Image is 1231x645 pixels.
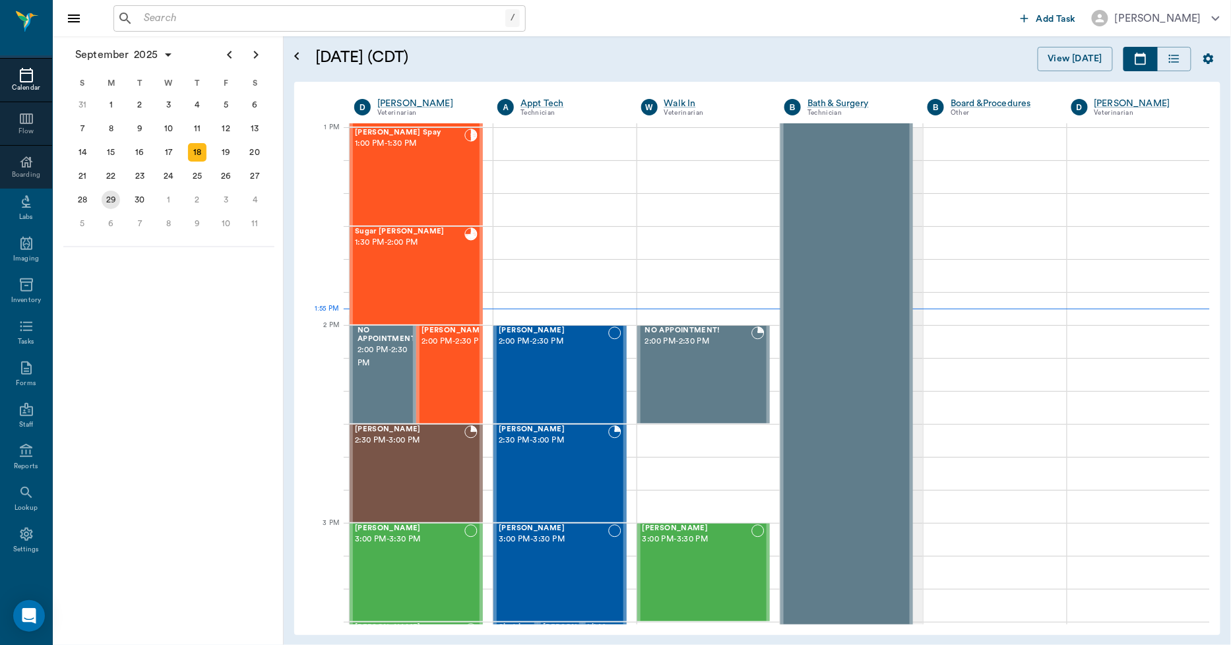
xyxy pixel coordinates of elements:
[493,523,626,622] div: NOT_CONFIRMED, 3:00 PM - 3:30 PM
[784,99,801,115] div: B
[305,121,339,154] div: 1 PM
[350,523,483,622] div: NOT_CONFIRMED, 3:00 PM - 3:30 PM
[1094,97,1195,110] a: [PERSON_NAME]
[245,191,264,209] div: Saturday, October 4, 2025
[358,326,418,344] span: NO APPOINTMENT!
[355,425,464,434] span: [PERSON_NAME]
[1094,107,1195,119] div: Veterinarian
[499,524,608,533] span: [PERSON_NAME]
[355,434,464,447] span: 2:30 PM - 3:00 PM
[131,46,160,64] span: 2025
[102,167,120,185] div: Monday, September 22, 2025
[73,214,92,233] div: Sunday, October 5, 2025
[97,73,126,93] div: M
[245,214,264,233] div: Saturday, October 11, 2025
[188,143,206,162] div: Today, Thursday, September 18, 2025
[521,97,621,110] div: Appt Tech
[13,545,40,555] div: Settings
[521,107,621,119] div: Technician
[1115,11,1201,26] div: [PERSON_NAME]
[350,226,483,325] div: READY_TO_CHECKOUT, 1:30 PM - 2:00 PM
[1038,47,1113,71] button: View [DATE]
[416,325,483,424] div: CHECKED_IN, 2:00 PM - 2:30 PM
[637,523,770,622] div: NOT_CONFIRMED, 3:00 PM - 3:30 PM
[1081,6,1230,30] button: [PERSON_NAME]
[664,97,765,110] div: Walk In
[13,600,45,632] div: Open Intercom Messenger
[377,107,478,119] div: Veterinarian
[350,325,416,424] div: BOOKED, 2:00 PM - 2:30 PM
[73,96,92,114] div: Sunday, August 31, 2025
[188,96,206,114] div: Thursday, September 4, 2025
[73,46,131,64] span: September
[131,167,149,185] div: Tuesday, September 23, 2025
[305,516,339,549] div: 3 PM
[245,96,264,114] div: Saturday, September 6, 2025
[154,73,183,93] div: W
[217,96,236,114] div: Friday, September 5, 2025
[73,191,92,209] div: Sunday, September 28, 2025
[645,326,751,335] span: NO APPOINTMENT!
[240,73,269,93] div: S
[160,214,178,233] div: Wednesday, October 8, 2025
[807,97,908,110] a: Bath & Surgery
[73,167,92,185] div: Sunday, September 21, 2025
[139,9,505,28] input: Search
[125,73,154,93] div: T
[664,107,765,119] div: Veterinarian
[354,99,371,115] div: D
[543,623,609,632] span: [PERSON_NAME]
[217,191,236,209] div: Friday, October 3, 2025
[499,533,608,546] span: 3:00 PM - 3:30 PM
[643,524,751,533] span: [PERSON_NAME]
[807,107,908,119] div: Technician
[14,462,38,472] div: Reports
[245,167,264,185] div: Saturday, September 27, 2025
[355,129,464,137] span: [PERSON_NAME] Spay
[305,319,339,352] div: 2 PM
[61,5,87,32] button: Close drawer
[19,420,33,430] div: Staff
[499,326,608,335] span: [PERSON_NAME]
[188,167,206,185] div: Thursday, September 25, 2025
[422,335,488,348] span: 2:00 PM - 2:30 PM
[377,97,478,110] a: [PERSON_NAME]
[131,214,149,233] div: Tuesday, October 7, 2025
[131,143,149,162] div: Tuesday, September 16, 2025
[245,119,264,138] div: Saturday, September 13, 2025
[641,99,658,115] div: W
[160,96,178,114] div: Wednesday, September 3, 2025
[355,236,464,249] span: 1:30 PM - 2:00 PM
[355,623,464,632] span: [PERSON_NAME]
[188,191,206,209] div: Thursday, October 2, 2025
[216,42,243,68] button: Previous page
[493,325,626,424] div: NOT_CONFIRMED, 2:00 PM - 2:30 PM
[499,425,608,434] span: [PERSON_NAME]
[160,191,178,209] div: Wednesday, October 1, 2025
[217,143,236,162] div: Friday, September 19, 2025
[951,97,1051,110] a: Board &Procedures
[19,212,33,222] div: Labs
[499,623,565,640] span: Sindri [PERSON_NAME]
[499,434,608,447] span: 2:30 PM - 3:00 PM
[1015,6,1081,30] button: Add Task
[102,143,120,162] div: Monday, September 15, 2025
[350,424,483,523] div: BOOKED, 2:30 PM - 3:00 PM
[358,344,418,370] span: 2:00 PM - 2:30 PM
[188,119,206,138] div: Thursday, September 11, 2025
[212,73,241,93] div: F
[493,424,626,523] div: BOOKED, 2:30 PM - 3:00 PM
[350,127,483,226] div: CHECKED_IN, 1:00 PM - 1:30 PM
[499,335,608,348] span: 2:00 PM - 2:30 PM
[315,47,662,68] h5: [DATE] (CDT)
[11,295,41,305] div: Inventory
[355,228,464,236] span: Sugar [PERSON_NAME]
[243,42,269,68] button: Next page
[217,119,236,138] div: Friday, September 12, 2025
[355,524,464,533] span: [PERSON_NAME]
[497,99,514,115] div: A
[73,119,92,138] div: Sunday, September 7, 2025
